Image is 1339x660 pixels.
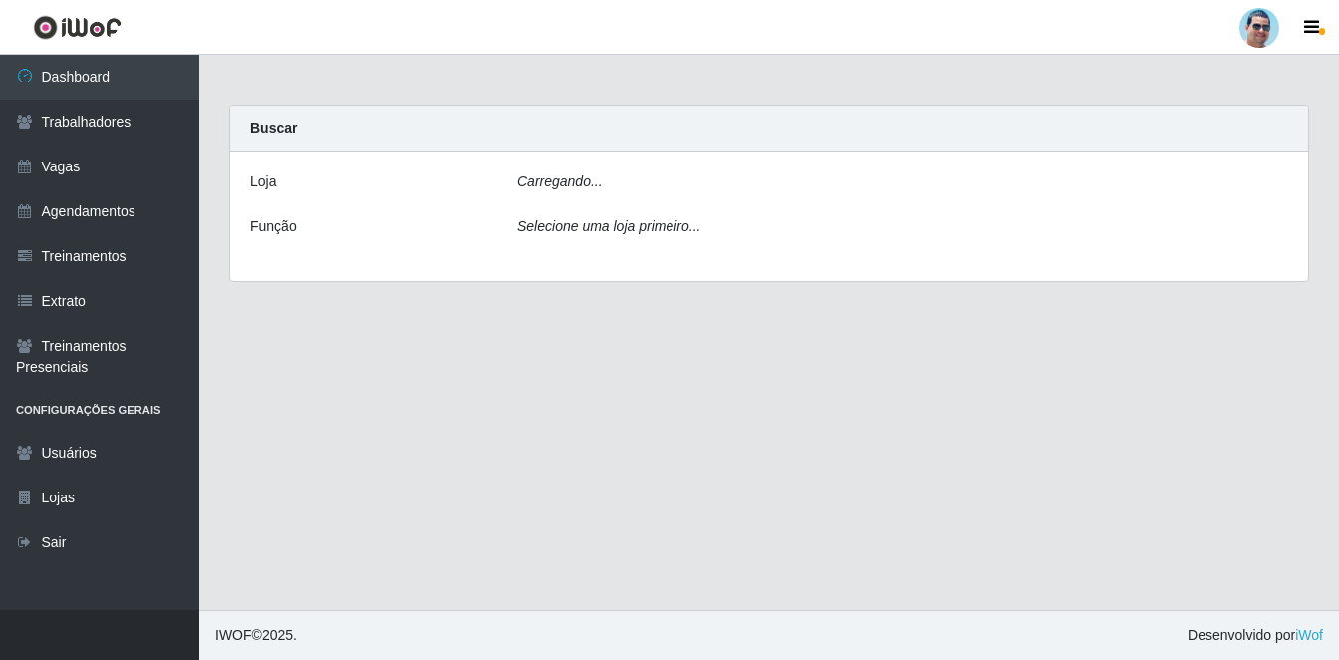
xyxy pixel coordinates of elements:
[517,173,603,189] i: Carregando...
[215,625,297,646] span: © 2025 .
[517,218,700,234] i: Selecione uma loja primeiro...
[1188,625,1323,646] span: Desenvolvido por
[250,216,297,237] label: Função
[33,15,122,40] img: CoreUI Logo
[250,120,297,136] strong: Buscar
[250,171,276,192] label: Loja
[215,627,252,643] span: IWOF
[1295,627,1323,643] a: iWof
